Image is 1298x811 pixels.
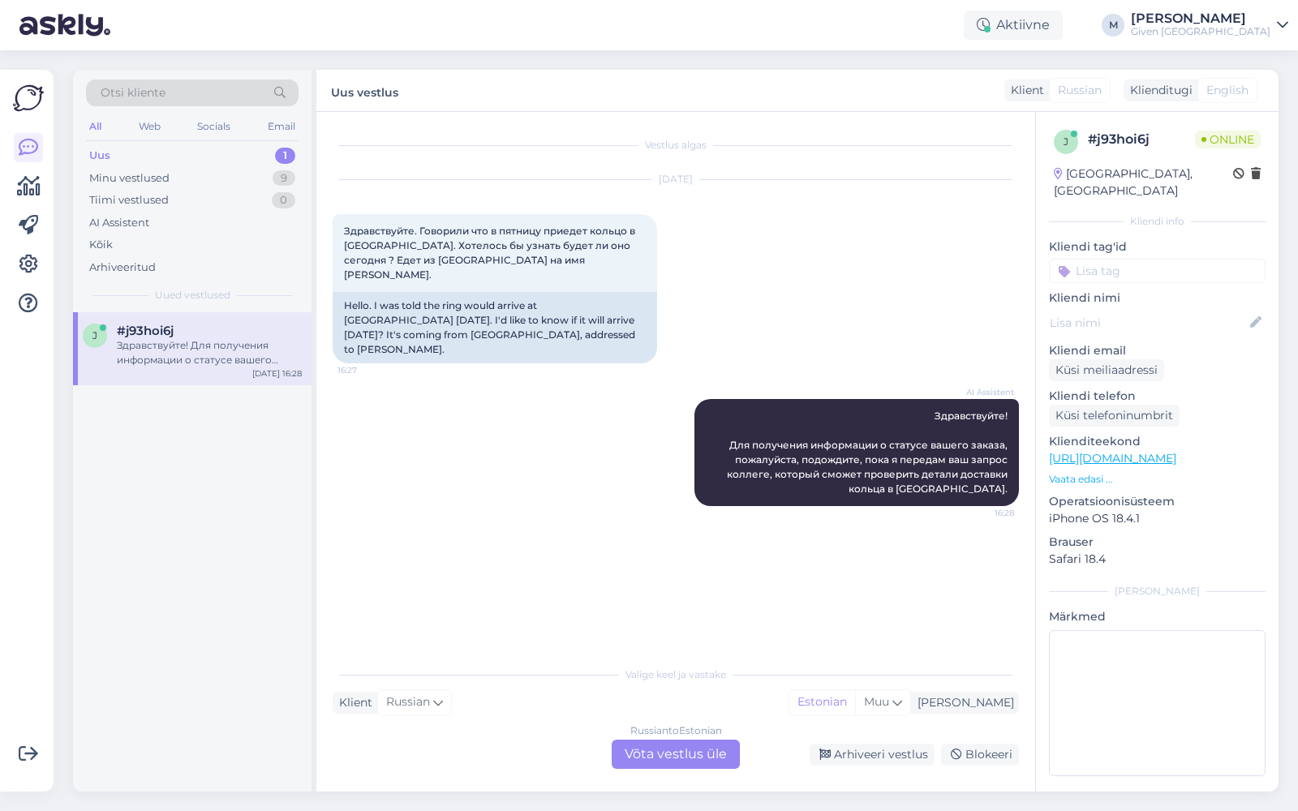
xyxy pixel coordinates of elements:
[155,288,230,303] span: Uued vestlused
[1049,551,1266,568] p: Safari 18.4
[135,116,164,137] div: Web
[344,225,638,281] span: Здравствуйте. Говорили что в пятницу приедет кольцо в [GEOGRAPHIC_DATA]. Хотелось бы узнать будет...
[337,364,398,376] span: 16:27
[1004,82,1044,99] div: Klient
[89,215,149,231] div: AI Assistent
[953,386,1014,398] span: AI Assistent
[1206,82,1249,99] span: English
[101,84,165,101] span: Otsi kliente
[1131,25,1270,38] div: Given [GEOGRAPHIC_DATA]
[1049,238,1266,255] p: Kliendi tag'id
[1049,608,1266,625] p: Märkmed
[89,192,169,208] div: Tiimi vestlused
[333,694,372,711] div: Klient
[941,744,1019,766] div: Blokeeri
[89,148,110,164] div: Uus
[1049,493,1266,510] p: Operatsioonisüsteem
[1049,472,1266,487] p: Vaata edasi ...
[1088,130,1195,149] div: # j93hoi6j
[117,338,302,367] div: Здравствуйте! Для получения информации о статусе вашего заказа, пожалуйста, подождите, пока я пер...
[1050,314,1247,332] input: Lisa nimi
[89,170,170,187] div: Minu vestlused
[953,507,1014,519] span: 16:28
[331,79,398,101] label: Uus vestlus
[264,116,299,137] div: Email
[252,367,302,380] div: [DATE] 16:28
[86,116,105,137] div: All
[89,260,156,276] div: Arhiveeritud
[864,694,889,709] span: Muu
[333,667,1019,682] div: Valige keel ja vastake
[911,694,1014,711] div: [PERSON_NAME]
[1131,12,1270,25] div: [PERSON_NAME]
[789,690,855,714] div: Estonian
[1049,584,1266,599] div: [PERSON_NAME]
[1049,433,1266,450] p: Klienditeekond
[92,329,97,341] span: j
[1049,259,1266,283] input: Lisa tag
[117,324,174,338] span: #j93hoi6j
[1054,165,1233,200] div: [GEOGRAPHIC_DATA], [GEOGRAPHIC_DATA]
[1049,451,1176,466] a: [URL][DOMAIN_NAME]
[333,292,657,363] div: Hello. I was told the ring would arrive at [GEOGRAPHIC_DATA] [DATE]. I'd like to know if it will ...
[810,744,935,766] div: Arhiveeri vestlus
[333,138,1019,152] div: Vestlus algas
[1049,214,1266,229] div: Kliendi info
[333,172,1019,187] div: [DATE]
[1049,290,1266,307] p: Kliendi nimi
[386,693,430,711] span: Russian
[1049,342,1266,359] p: Kliendi email
[273,170,295,187] div: 9
[1049,388,1266,405] p: Kliendi telefon
[1049,359,1164,381] div: Küsi meiliaadressi
[272,192,295,208] div: 0
[1049,405,1180,427] div: Küsi telefoninumbrit
[1102,14,1124,36] div: M
[13,83,44,114] img: Askly Logo
[1049,510,1266,527] p: iPhone OS 18.4.1
[630,723,722,738] div: Russian to Estonian
[1124,82,1193,99] div: Klienditugi
[1064,135,1068,148] span: j
[1058,82,1102,99] span: Russian
[275,148,295,164] div: 1
[1131,12,1288,38] a: [PERSON_NAME]Given [GEOGRAPHIC_DATA]
[89,237,113,253] div: Kõik
[194,116,234,137] div: Socials
[1049,534,1266,551] p: Brauser
[612,740,740,769] div: Võta vestlus üle
[1195,131,1261,148] span: Online
[964,11,1063,40] div: Aktiivne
